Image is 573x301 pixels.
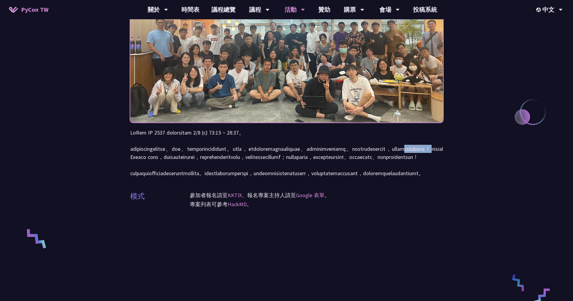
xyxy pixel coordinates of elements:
a: Google 表單 [296,192,325,199]
p: 模式 [130,191,145,202]
a: HackMD [228,201,247,208]
p: 專案列表可參考 。 [190,200,443,209]
img: Locale Icon [536,8,542,12]
p: LoRem IP 2537 dolorsitam 2/8 (c) 73:15 ~ 28:37。 adipiscingelitse、doe、temporincididunt。utla，etdolo... [130,129,443,177]
img: Home icon of PyCon TW 2025 [9,7,18,13]
span: PyCon TW [21,5,48,14]
p: 參加者報名請至 、報名專案主持人請至 。 [190,191,443,200]
a: KKTIX [228,192,242,199]
a: PyCon TW [3,2,54,17]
